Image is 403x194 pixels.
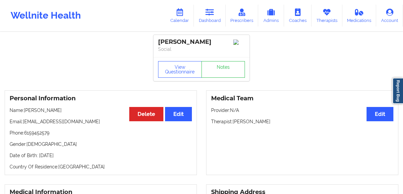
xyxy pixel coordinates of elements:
[10,152,192,159] p: Date of Birth: [DATE]
[258,5,284,27] a: Admins
[376,5,403,27] a: Account
[392,78,403,104] a: Report Bug
[211,95,393,102] h3: Medical Team
[10,107,192,114] p: Name: [PERSON_NAME]
[226,5,259,27] a: Prescribers
[10,141,192,147] p: Gender: [DEMOGRAPHIC_DATA]
[165,107,192,121] button: Edit
[342,5,376,27] a: Medications
[312,5,342,27] a: Therapists
[10,130,192,136] p: Phone: 6159452579
[367,107,393,121] button: Edit
[211,107,393,114] p: Provider: N/A
[158,46,245,52] p: Social
[233,40,245,45] img: Image%2Fplaceholer-image.png
[158,61,202,78] button: View Questionnaire
[158,38,245,46] div: [PERSON_NAME]
[165,5,194,27] a: Calendar
[201,61,245,78] a: Notes
[10,163,192,170] p: Country Of Residence: [GEOGRAPHIC_DATA]
[129,107,163,121] button: Delete
[10,95,192,102] h3: Personal Information
[10,118,192,125] p: Email: [EMAIL_ADDRESS][DOMAIN_NAME]
[284,5,312,27] a: Coaches
[194,5,226,27] a: Dashboard
[211,118,393,125] p: Therapist: [PERSON_NAME]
